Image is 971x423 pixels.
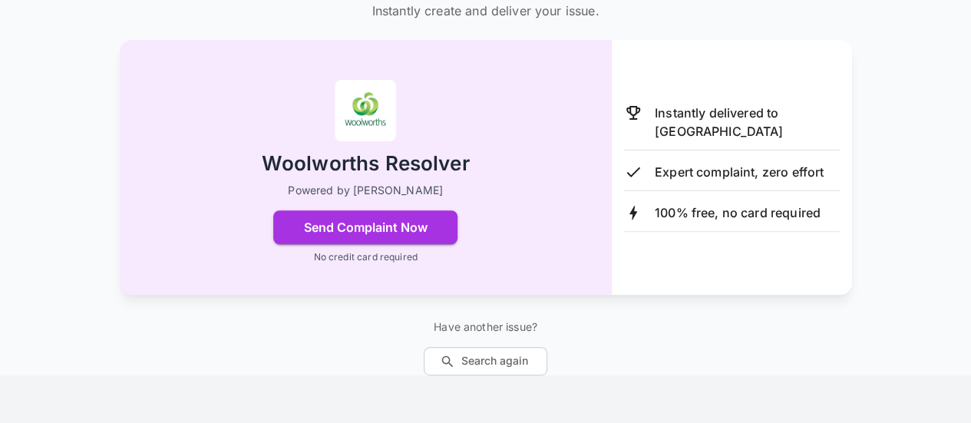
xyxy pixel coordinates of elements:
h2: Woolworths Resolver [262,150,470,177]
img: Woolworths [335,80,396,141]
p: No credit card required [313,250,417,264]
p: Instantly delivered to [GEOGRAPHIC_DATA] [655,104,840,140]
p: Have another issue? [424,319,547,335]
button: Search again [424,347,547,375]
p: Expert complaint, zero effort [655,163,824,181]
p: Powered by [PERSON_NAME] [288,183,443,198]
p: 100% free, no card required [655,203,821,222]
button: Send Complaint Now [273,210,457,244]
